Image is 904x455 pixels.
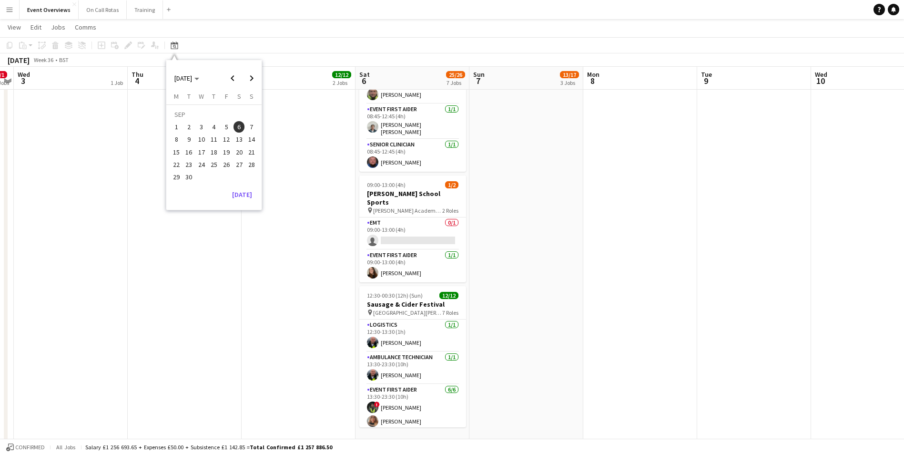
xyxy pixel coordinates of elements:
span: 10 [813,75,827,86]
span: Jobs [51,23,65,31]
button: 12-09-2025 [220,133,233,145]
div: 7 Jobs [447,79,465,86]
span: View [8,23,21,31]
button: 28-09-2025 [245,158,258,171]
span: 12:30-00:30 (12h) (Sun) [367,292,423,299]
span: 4 [130,75,143,86]
span: 19 [221,146,232,158]
span: 1/2 [445,181,458,188]
span: 12/12 [332,71,351,78]
span: T [212,92,215,101]
app-job-card: 08:45-12:45 (4h)3/3ESMS - Inverleith Inverleith Playing Fields3 RolesEMT1/108:45-12:45 (4h)[PERSO... [359,38,466,172]
span: 3 [196,121,207,133]
span: [PERSON_NAME] Academy Playing Fields [373,207,442,214]
span: 21 [246,146,257,158]
div: 3 Jobs [560,79,579,86]
div: 1 Job [111,79,123,86]
td: SEP [170,108,258,121]
button: Next month [242,69,261,88]
span: 2 [183,121,195,133]
button: 04-09-2025 [208,121,220,133]
button: 30-09-2025 [183,171,195,183]
span: 30 [183,171,195,183]
button: 05-09-2025 [220,121,233,133]
span: Wed [18,70,30,79]
button: Confirmed [5,442,46,453]
span: 12 [221,134,232,145]
app-card-role: Logistics1/112:30-13:30 (1h)[PERSON_NAME] [359,320,466,352]
span: Sun [473,70,485,79]
a: View [4,21,25,33]
button: 26-09-2025 [220,158,233,171]
span: 4 [208,121,220,133]
span: [DATE] [174,74,192,83]
app-card-role: Ambulance Technician1/113:30-23:30 (10h)[PERSON_NAME] [359,352,466,384]
span: 22 [171,159,182,170]
span: S [250,92,254,101]
span: 12/12 [439,292,458,299]
button: 11-09-2025 [208,133,220,145]
span: 28 [246,159,257,170]
span: 13/17 [560,71,579,78]
span: 3 [16,75,30,86]
button: 01-09-2025 [170,121,183,133]
span: 18 [208,146,220,158]
span: 7 Roles [442,309,458,316]
button: 25-09-2025 [208,158,220,171]
button: 20-09-2025 [233,146,245,158]
span: 25/26 [446,71,465,78]
app-job-card: 09:00-13:00 (4h)1/2[PERSON_NAME] School Sports [PERSON_NAME] Academy Playing Fields2 RolesEMT0/10... [359,176,466,282]
span: 10 [196,134,207,145]
span: F [225,92,228,101]
div: BST [59,56,69,63]
button: Choose month and year [171,70,203,87]
h3: [PERSON_NAME] School Sports [359,189,466,207]
button: 23-09-2025 [183,158,195,171]
span: Week 36 [31,56,55,63]
span: 29 [171,171,182,183]
span: 8 [586,75,599,86]
button: 09-09-2025 [183,133,195,145]
span: 7 [472,75,485,86]
button: 02-09-2025 [183,121,195,133]
button: 06-09-2025 [233,121,245,133]
button: On Call Rotas [79,0,127,19]
span: 9 [183,134,195,145]
button: 16-09-2025 [183,146,195,158]
div: Salary £1 256 693.65 + Expenses £50.00 + Subsistence £1 142.85 = [85,444,332,451]
button: 27-09-2025 [233,158,245,171]
button: Previous month [223,69,242,88]
button: Training [127,0,163,19]
button: 13-09-2025 [233,133,245,145]
span: Tue [701,70,712,79]
span: Thu [132,70,143,79]
span: 2 Roles [442,207,458,214]
span: Sat [359,70,370,79]
span: 26 [221,159,232,170]
span: 27 [234,159,245,170]
span: Edit [30,23,41,31]
span: 13 [234,134,245,145]
button: 15-09-2025 [170,146,183,158]
button: Event Overviews [20,0,79,19]
button: 24-09-2025 [195,158,208,171]
span: [GEOGRAPHIC_DATA][PERSON_NAME], [GEOGRAPHIC_DATA] [373,309,442,316]
app-card-role: EMT0/109:00-13:00 (4h) [359,217,466,250]
span: Comms [75,23,96,31]
button: 03-09-2025 [195,121,208,133]
app-card-role: Senior Clinician1/108:45-12:45 (4h)[PERSON_NAME] [359,139,466,172]
span: All jobs [54,444,77,451]
span: Wed [815,70,827,79]
span: 17 [196,146,207,158]
span: 20 [234,146,245,158]
app-job-card: 12:30-00:30 (12h) (Sun)12/12Sausage & Cider Festival [GEOGRAPHIC_DATA][PERSON_NAME], [GEOGRAPHIC_... [359,286,466,427]
div: [DATE] [8,55,30,65]
button: 17-09-2025 [195,146,208,158]
span: S [237,92,241,101]
span: 09:00-13:00 (4h) [367,181,406,188]
button: 21-09-2025 [245,146,258,158]
button: 22-09-2025 [170,158,183,171]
